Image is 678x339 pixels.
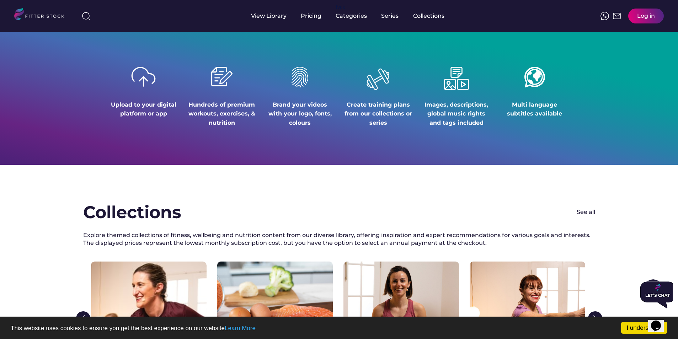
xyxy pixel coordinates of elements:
[83,200,181,224] h2: Collections
[210,67,234,86] img: Workouts%20and%20Exercises%20Icon.svg
[524,67,545,87] img: Multi%20Language%20Icon.svg
[266,100,334,128] div: Brand your videos with your logo, fonts, colours
[11,325,667,331] p: This website uses cookies to ensure you get the best experience on our website
[292,67,308,87] img: Brand%20Videos%20Icon.svg
[577,208,595,216] div: See all
[336,4,345,11] div: fvck
[14,8,70,22] img: LOGO.svg
[3,3,38,30] img: Chat attention grabber
[423,100,490,128] div: Images, descriptions, global music rights and tags included
[361,62,395,96] img: Training%20Plans%20Icon%20%281%29.svg
[637,12,655,20] div: Log in
[444,67,469,90] img: Images%20and%20Descriptions%20Icon.svg
[301,12,321,20] div: Pricing
[131,67,156,87] img: Upload%20Icon.svg
[110,100,177,118] div: Upload to your digital platform or app
[381,12,399,20] div: Series
[613,12,621,20] img: Frame%2051.svg
[501,100,568,118] div: Multi language subtitles available
[83,231,595,247] div: Explore themed collections of fitness, wellbeing and nutrition content from our diverse library, ...
[225,325,256,332] a: Learn More
[336,12,367,20] div: Categories
[648,311,671,332] iframe: chat widget
[82,12,90,20] img: search-normal%203.svg
[76,311,90,325] img: Group%201000002322%20%281%29.svg
[600,12,609,20] img: meteor-icons_whatsapp%20%281%29.svg
[588,311,602,325] img: Group%201000002322%20%281%29.svg
[188,100,256,128] div: Hundreds of premium workouts, exercises, & nutrition
[621,322,667,334] a: I understand!
[251,12,287,20] div: View Library
[345,100,412,128] div: Create training plans from our collections or series
[637,279,673,311] iframe: chat widget
[413,12,444,20] div: Collections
